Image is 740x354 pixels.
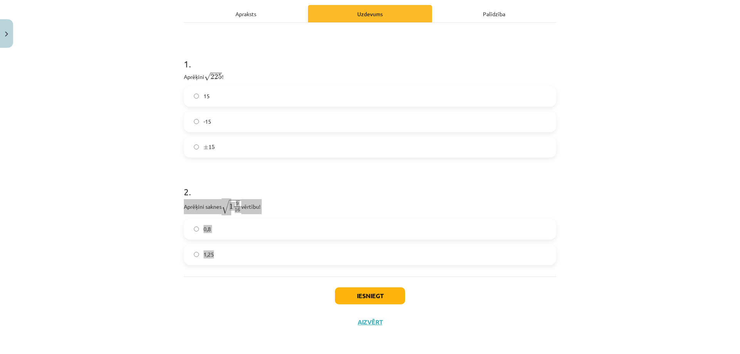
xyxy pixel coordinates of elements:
[203,225,211,233] span: 0,8
[204,73,210,81] span: √
[229,204,233,209] span: 1
[222,200,229,214] span: √
[210,74,222,79] span: 225
[194,252,199,257] input: 1,25
[194,226,199,232] input: 0,8
[194,119,199,124] input: -15
[184,45,556,69] h1: 1 .
[235,208,240,212] span: 16
[203,145,209,149] span: ±
[203,250,214,258] span: 1,25
[432,5,556,22] div: Palīdzība
[194,94,199,99] input: 15
[355,318,385,326] button: Aizvērt
[308,5,432,22] div: Uzdevums
[184,71,556,81] p: Aprēķini !
[236,202,239,206] span: 9
[203,117,211,126] span: -15
[203,92,210,100] span: 15
[335,287,405,304] button: Iesniegt
[5,32,8,37] img: icon-close-lesson-0947bae3869378f0d4975bcd49f059093ad1ed9edebbc8119c70593378902aed.svg
[209,145,215,149] span: 15
[184,173,556,197] h1: 2 .
[184,5,308,22] div: Apraksts
[184,199,556,214] p: Aprēķini saknes vērtību!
